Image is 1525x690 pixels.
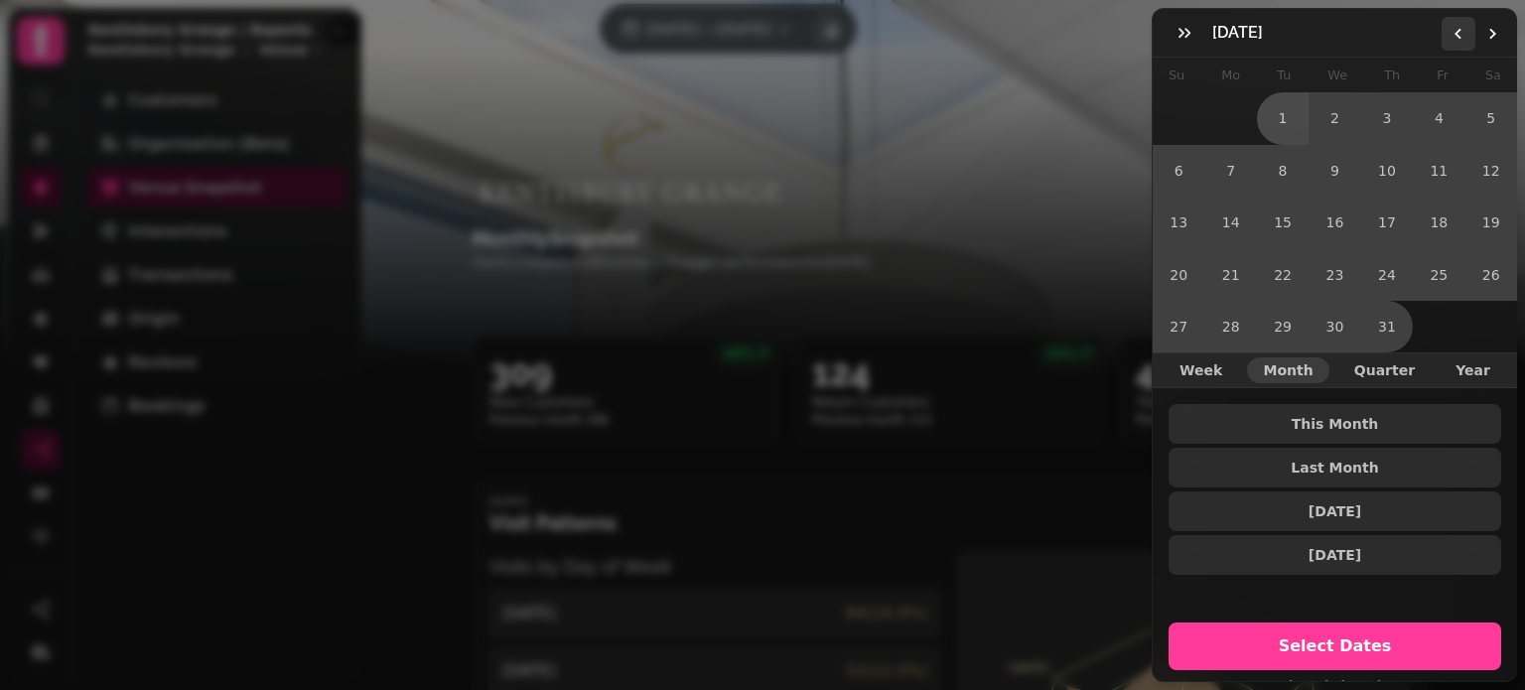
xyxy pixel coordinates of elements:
th: Sunday [1169,58,1184,92]
span: [DATE] [1184,548,1485,562]
th: Thursday [1384,58,1400,92]
button: Thursday, July 17th, 2025, selected [1361,197,1413,248]
th: Saturday [1485,58,1501,92]
button: Saturday, July 26th, 2025, selected [1465,249,1517,301]
th: Monday [1221,58,1240,92]
button: Monday, July 21st, 2025, selected [1204,249,1256,301]
button: Thursday, July 31st, 2025, selected [1361,301,1413,352]
button: Month [1247,357,1328,383]
button: Friday, July 4th, 2025, selected [1413,92,1464,144]
button: Friday, July 25th, 2025, selected [1413,249,1464,301]
button: Sunday, July 13th, 2025, selected [1153,197,1204,248]
button: Week [1164,357,1238,383]
button: Saturday, July 19th, 2025, selected [1465,197,1517,248]
button: Tuesday, July 8th, 2025, selected [1257,145,1309,197]
button: Quarter [1338,357,1431,383]
button: Wednesday, July 30th, 2025, selected [1309,301,1360,352]
button: Saturday, July 12th, 2025, selected [1465,145,1517,197]
button: Thursday, July 3rd, 2025, selected [1361,92,1413,144]
button: This Month [1169,404,1501,444]
button: Wednesday, July 9th, 2025, selected [1309,145,1360,197]
button: Saturday, July 5th, 2025, selected [1465,92,1517,144]
button: Thursday, July 24th, 2025, selected [1361,249,1413,301]
button: Last Month [1169,448,1501,487]
span: Week [1179,363,1222,377]
th: Friday [1437,58,1449,92]
button: Thursday, July 10th, 2025, selected [1361,145,1413,197]
button: Sunday, July 27th, 2025, selected [1153,301,1204,352]
button: Tuesday, July 22nd, 2025, selected [1257,249,1309,301]
button: Monday, July 28th, 2025, selected [1204,301,1256,352]
button: Tuesday, July 1st, 2025, selected [1257,92,1309,144]
span: Last Month [1184,461,1485,475]
button: Year [1440,357,1506,383]
button: [DATE] [1169,491,1501,531]
span: Year [1456,363,1490,377]
button: Go to the Previous Month [1442,17,1475,51]
button: Wednesday, July 23rd, 2025, selected [1309,249,1360,301]
th: Tuesday [1277,58,1291,92]
button: [DATE] [1169,535,1501,575]
button: Wednesday, July 16th, 2025, selected [1309,197,1360,248]
button: Select Dates [1169,622,1501,670]
button: Tuesday, July 29th, 2025, selected [1257,301,1309,352]
h3: [DATE] [1212,21,1271,45]
button: Tuesday, July 15th, 2025, selected [1257,197,1309,248]
span: This Month [1184,417,1485,431]
table: July 2025 [1153,58,1517,352]
button: Wednesday, July 2nd, 2025, selected [1309,92,1360,144]
span: [DATE] [1184,504,1485,518]
th: Wednesday [1327,58,1347,92]
span: Select Dates [1192,638,1477,654]
button: Friday, July 18th, 2025, selected [1413,197,1464,248]
button: Monday, July 7th, 2025, selected [1204,145,1256,197]
span: Month [1263,363,1313,377]
button: Friday, July 11th, 2025, selected [1413,145,1464,197]
button: Go to the Next Month [1475,17,1509,51]
button: Sunday, July 20th, 2025, selected [1153,249,1204,301]
span: Quarter [1354,363,1415,377]
button: Monday, July 14th, 2025, selected [1204,197,1256,248]
button: Sunday, July 6th, 2025, selected [1153,145,1204,197]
